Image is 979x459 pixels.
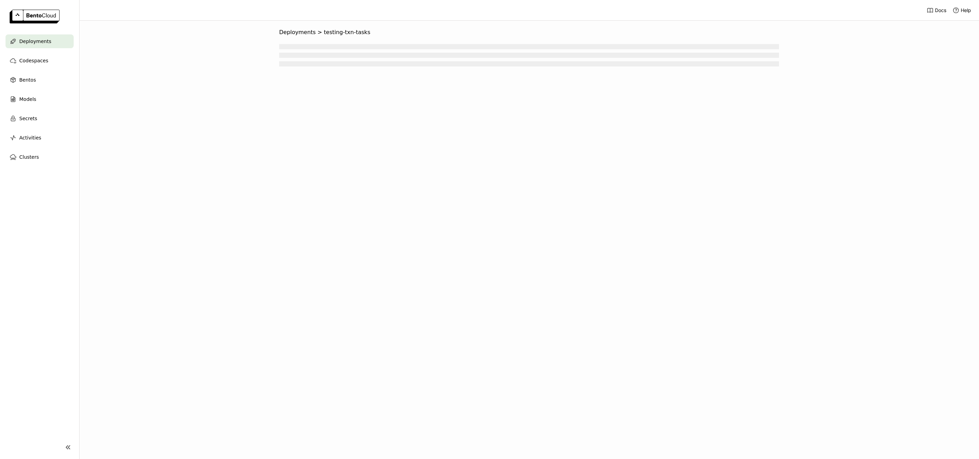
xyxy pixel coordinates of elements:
[19,114,37,123] span: Secrets
[961,7,971,13] span: Help
[935,7,946,13] span: Docs
[927,7,946,14] a: Docs
[279,29,779,36] nav: Breadcrumbs navigation
[952,7,971,14] div: Help
[6,92,74,106] a: Models
[19,37,51,45] span: Deployments
[19,76,36,84] span: Bentos
[6,150,74,164] a: Clusters
[19,134,41,142] span: Activities
[19,153,39,161] span: Clusters
[10,10,60,23] img: logo
[6,112,74,125] a: Secrets
[279,29,316,36] span: Deployments
[6,73,74,87] a: Bentos
[324,29,370,36] span: testing-txn-tasks
[19,95,36,103] span: Models
[6,131,74,145] a: Activities
[316,29,324,36] span: >
[19,56,48,65] span: Codespaces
